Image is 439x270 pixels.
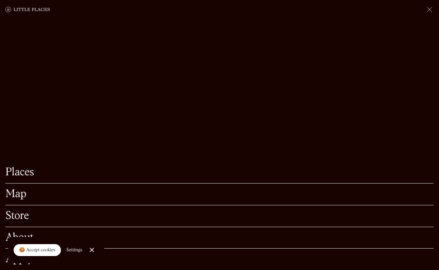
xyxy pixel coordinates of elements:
div: 🍪 Accept cookies [19,247,55,254]
a: Places [5,167,434,178]
a: 🍪 Accept cookies [14,244,61,256]
div: Settings [66,248,82,252]
a: Apply [5,254,434,265]
a: Close Cookie Popup [85,243,99,257]
a: About [5,233,434,243]
a: Store [5,211,434,221]
a: Map [5,189,434,200]
a: Settings [66,242,82,258]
